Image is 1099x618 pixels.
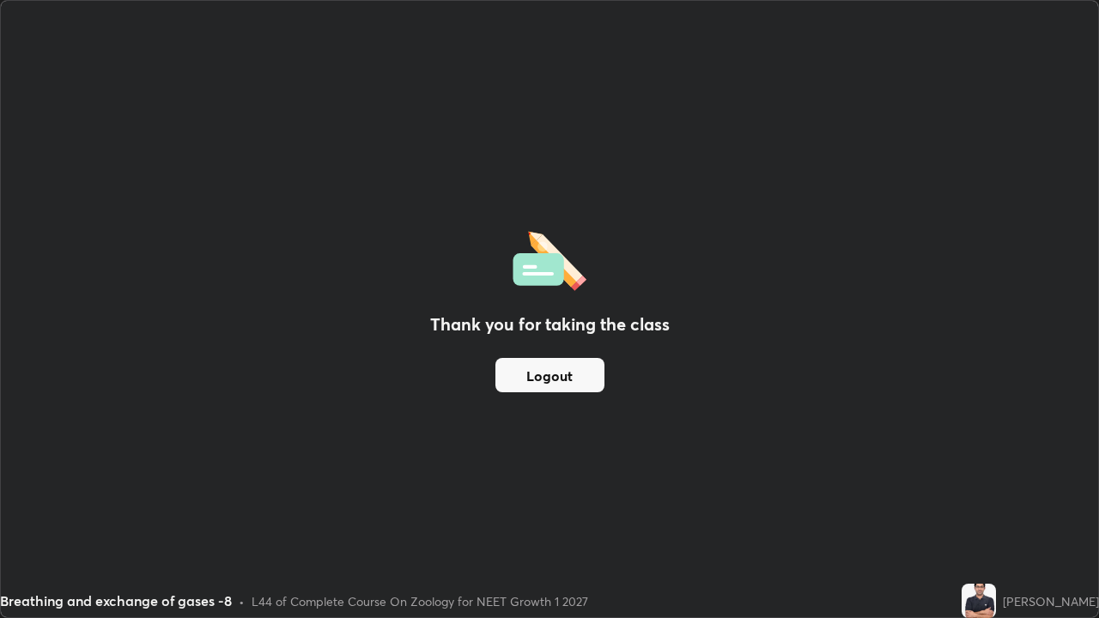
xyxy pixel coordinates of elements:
button: Logout [495,358,604,392]
div: L44 of Complete Course On Zoology for NEET Growth 1 2027 [252,592,588,610]
h2: Thank you for taking the class [430,312,670,337]
div: • [239,592,245,610]
div: [PERSON_NAME] [1003,592,1099,610]
img: offlineFeedback.1438e8b3.svg [513,226,586,291]
img: 2fec1a48125546c298987ccd91524ada.jpg [962,584,996,618]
